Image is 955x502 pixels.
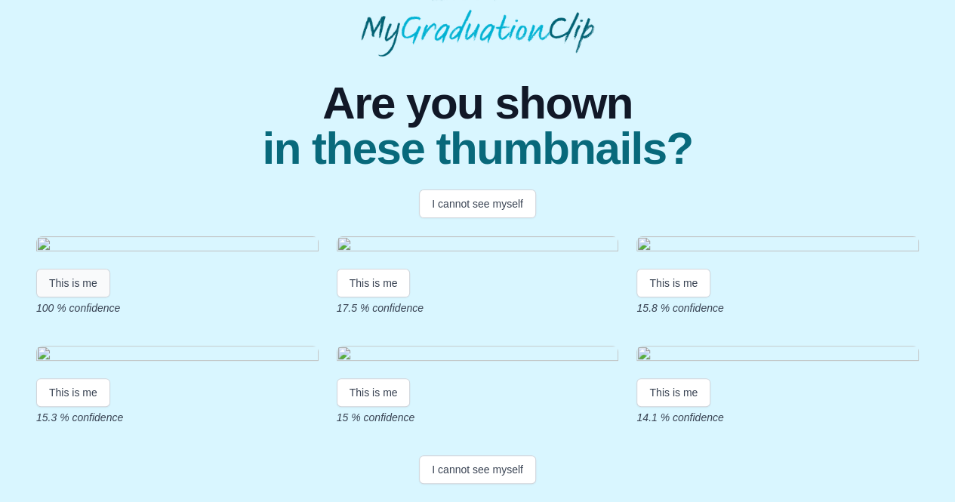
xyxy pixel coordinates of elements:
p: 100 % confidence [36,300,319,316]
button: This is me [36,378,110,407]
img: c921a1e32143939817f52085734f5cb6608cfd8e.gif [337,236,619,257]
p: 15 % confidence [337,410,619,425]
p: 14.1 % confidence [636,410,919,425]
button: This is me [636,378,710,407]
img: 6cf98d4cd95a8671f4f5e82748de4cf74fc1db1c.gif [636,346,919,366]
p: 15.8 % confidence [636,300,919,316]
button: I cannot see myself [419,455,536,484]
span: in these thumbnails? [262,126,692,171]
button: This is me [337,269,411,297]
button: This is me [636,269,710,297]
img: 03ff9402a25594d8f38f38099605f793f1e69970.gif [636,236,919,257]
img: b0303e9cbf3d3a29da17a71b5dc2e38ef9a9186b.gif [36,346,319,366]
span: Are you shown [262,81,692,126]
p: 15.3 % confidence [36,410,319,425]
button: This is me [36,269,110,297]
p: 17.5 % confidence [337,300,619,316]
button: I cannot see myself [419,189,536,218]
img: 8778720054c6ea96ed0292f2d25220ee7fef50d9.gif [36,236,319,257]
img: bed8aac3a396b8fb87b947507d315dd2adf5ffad.gif [337,346,619,366]
button: This is me [337,378,411,407]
